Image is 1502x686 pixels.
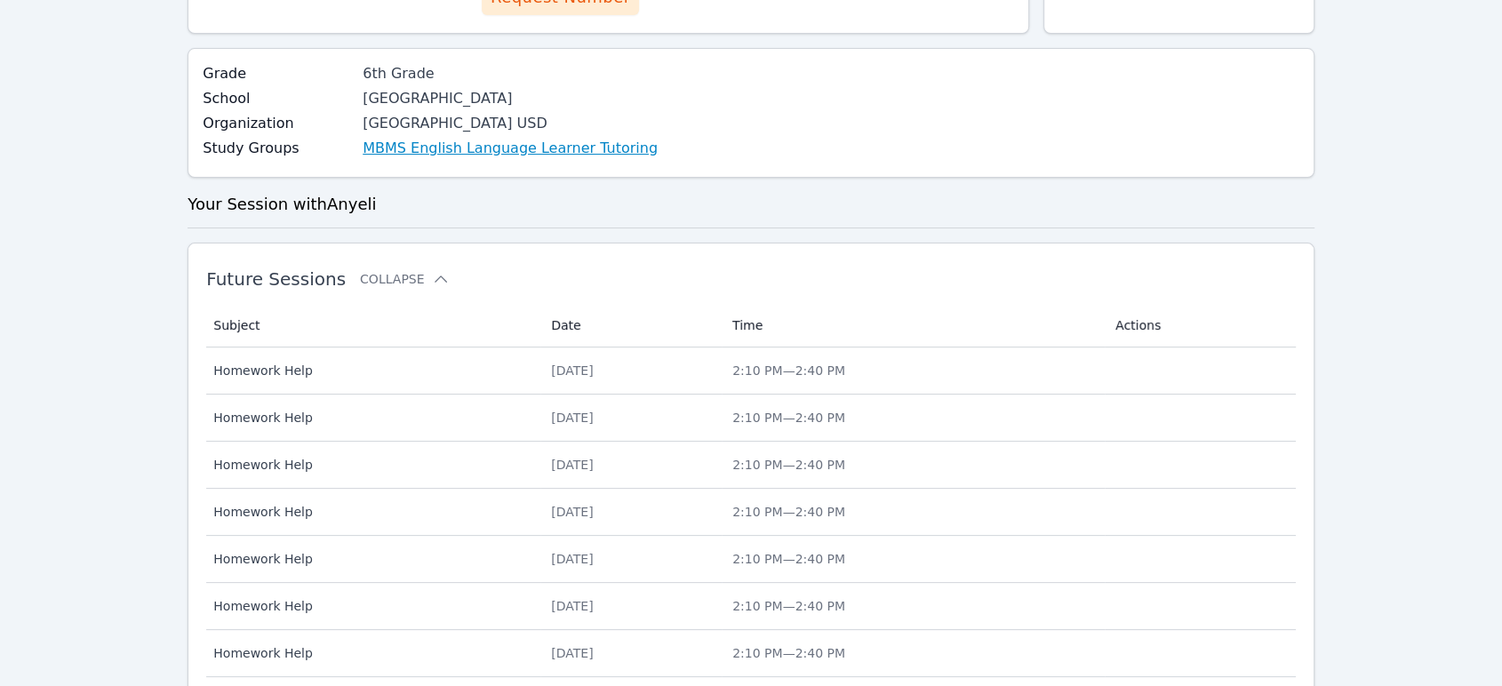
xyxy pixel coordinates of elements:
div: [DATE] [551,409,711,427]
span: Homework Help [213,456,530,474]
div: [GEOGRAPHIC_DATA] [363,88,658,109]
label: Organization [203,113,352,134]
span: Homework Help [213,362,530,379]
tr: Homework Help[DATE]2:10 PM—2:40 PM [206,536,1296,583]
span: Homework Help [213,503,530,521]
span: Homework Help [213,644,530,662]
span: 2:10 PM — 2:40 PM [732,458,845,472]
div: [GEOGRAPHIC_DATA] USD [363,113,658,134]
span: 2:10 PM — 2:40 PM [732,505,845,519]
div: [DATE] [551,597,711,615]
span: Homework Help [213,409,530,427]
tr: Homework Help[DATE]2:10 PM—2:40 PM [206,489,1296,536]
button: Collapse [360,270,449,288]
div: [DATE] [551,550,711,568]
th: Subject [206,304,540,347]
span: Homework Help [213,550,530,568]
div: [DATE] [551,503,711,521]
tr: Homework Help[DATE]2:10 PM—2:40 PM [206,395,1296,442]
label: School [203,88,352,109]
h3: Your Session with Anyeli [188,192,1314,217]
div: [DATE] [551,362,711,379]
span: Future Sessions [206,268,346,290]
span: 2:10 PM — 2:40 PM [732,552,845,566]
div: [DATE] [551,456,711,474]
span: 2:10 PM — 2:40 PM [732,599,845,613]
a: MBMS English Language Learner Tutoring [363,138,658,159]
span: 2:10 PM — 2:40 PM [732,646,845,660]
tr: Homework Help[DATE]2:10 PM—2:40 PM [206,442,1296,489]
span: 2:10 PM — 2:40 PM [732,363,845,378]
tr: Homework Help[DATE]2:10 PM—2:40 PM [206,347,1296,395]
tr: Homework Help[DATE]2:10 PM—2:40 PM [206,583,1296,630]
div: 6th Grade [363,63,658,84]
div: [DATE] [551,644,711,662]
th: Actions [1105,304,1296,347]
th: Time [722,304,1105,347]
th: Date [540,304,722,347]
span: Homework Help [213,597,530,615]
label: Study Groups [203,138,352,159]
label: Grade [203,63,352,84]
tr: Homework Help[DATE]2:10 PM—2:40 PM [206,630,1296,677]
span: 2:10 PM — 2:40 PM [732,411,845,425]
